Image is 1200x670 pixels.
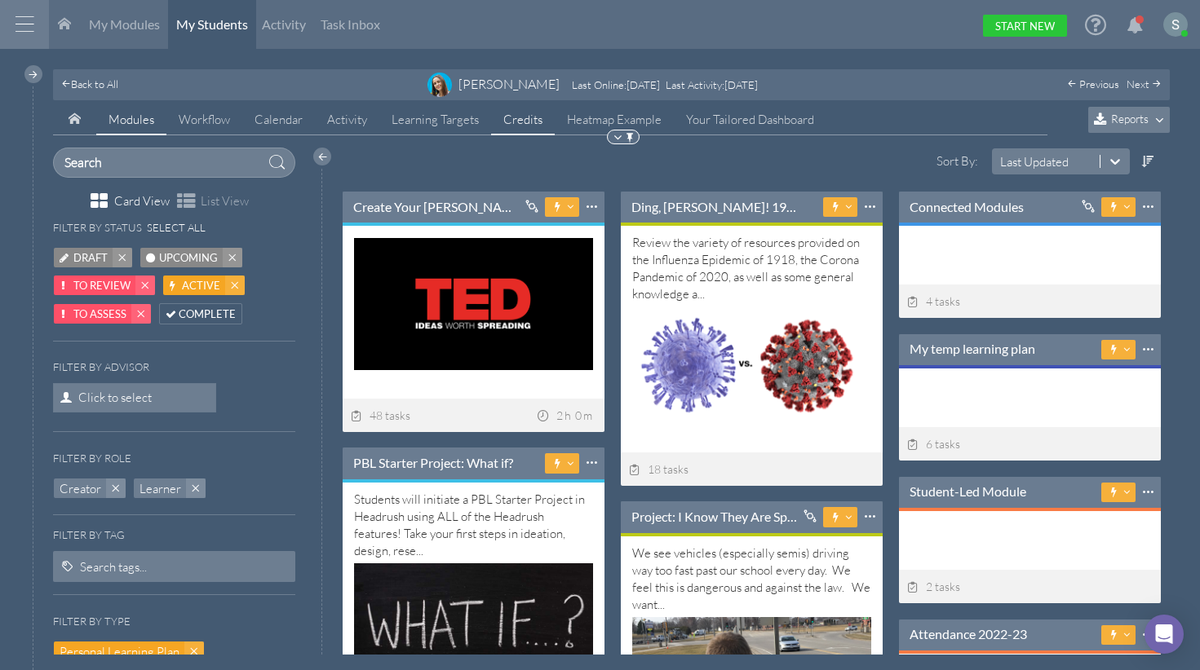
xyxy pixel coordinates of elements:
[379,104,491,135] a: Learning Targets
[565,406,575,425] div: h
[53,222,142,234] h6: Filter by status
[255,112,303,127] span: Calendar
[907,580,961,593] span: 2 tasks
[53,615,131,628] h6: Filter by type
[166,104,242,135] a: Workflow
[572,79,666,91] div: : [DATE]
[392,112,479,127] span: Learning Targets
[60,480,101,497] span: Creator
[1145,615,1184,654] div: Open Intercom Messenger
[1000,153,1069,170] div: Last Updated
[556,406,565,425] div: 2
[201,192,249,209] span: List View
[73,306,126,323] span: To Assess
[159,249,218,267] span: Upcoming
[572,78,624,91] span: Last Online
[910,198,1024,216] a: Connected Modules
[73,277,131,294] span: To Review
[555,104,674,135] a: Heatmap Example
[321,16,380,32] span: Task Inbox
[315,104,379,135] a: Activity
[910,625,1027,643] a: Attendance 2022-23
[53,383,216,412] span: Click to select
[73,249,108,267] span: Draft
[907,294,961,308] span: 4 tasks
[147,222,206,234] h6: Select All
[632,234,871,419] div: Review the variety of resources provided on the Influenza Epidemic of 1918, the Corona Pandemic o...
[458,76,560,93] div: [PERSON_NAME]
[1111,112,1149,126] span: Reports
[114,192,170,209] span: Card View
[906,152,982,170] label: Sort By:
[53,148,295,178] input: Search
[1127,77,1149,90] span: Next
[53,361,149,373] h6: Filter by Advisor
[108,112,154,127] span: Modules
[575,406,583,425] div: 0
[262,16,306,32] span: Activity
[674,104,826,135] a: Your Tailored Dashboard
[242,104,315,135] a: Calendar
[182,277,220,294] span: Active
[80,558,147,575] div: Search tags...
[71,77,118,90] span: Back to All
[96,104,166,135] a: Modules
[624,131,636,143] img: Pin to Top
[1067,77,1119,90] a: Previous
[61,76,118,93] a: Back to All
[1127,77,1162,90] a: Next
[629,462,689,476] span: 18 tasks
[354,238,593,370] img: summary thumbnail
[89,16,160,32] span: My Modules
[351,408,411,422] span: 48 tasks
[139,480,181,497] span: Learner
[427,73,452,97] img: image
[1088,107,1170,133] button: Reports
[910,340,1035,358] a: My temp learning plan
[631,198,800,216] a: Ding, [PERSON_NAME]! 1918 [MEDICAL_DATA] vs. 2020 Corona
[666,79,758,91] div: : [DATE]
[583,406,596,425] div: m
[491,104,555,135] a: Credits
[179,306,236,323] span: Complete
[910,483,1026,500] a: Student-Led Module
[353,454,513,472] a: PBL Starter Project: What if?
[1163,12,1188,37] img: ACg8ocKKX03B5h8i416YOfGGRvQH7qkhkMU_izt_hUWC0FdG_LDggA=s96-c
[631,508,800,526] a: Project: I Know They Are Speeding
[60,643,179,660] span: Personal Learning Plan
[1079,77,1119,90] span: Previous
[666,78,722,91] span: Last Activity
[327,112,367,127] span: Activity
[907,437,961,451] span: 6 tasks
[53,452,131,465] h6: Filter by role
[176,16,248,32] span: My Students
[179,112,230,127] span: Workflow
[632,306,871,424] img: summary thumbnail
[53,529,295,541] h6: Filter by tag
[353,198,522,216] a: Create Your [PERSON_NAME] Talk-----
[983,15,1067,37] a: Start New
